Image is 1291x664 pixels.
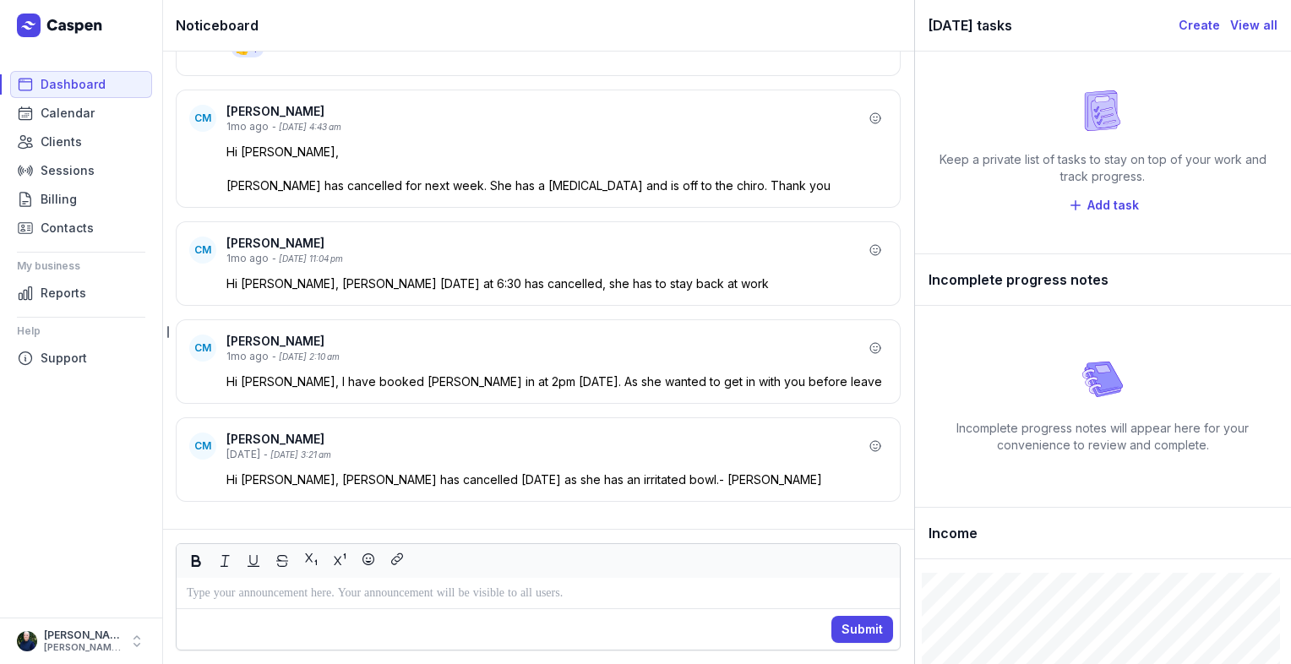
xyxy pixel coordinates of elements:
span: Sessions [41,161,95,181]
span: Billing [41,189,77,210]
div: Incomplete progress notes [915,254,1291,306]
div: - [DATE] 11:04 pm [272,253,343,265]
img: User profile image [17,631,37,651]
span: Dashboard [41,74,106,95]
span: CM [194,112,211,125]
a: Create [1179,15,1220,35]
div: - [DATE] 3:21 am [264,449,331,461]
div: - [DATE] 4:43 am [272,121,341,133]
div: My business [17,253,145,280]
span: Contacts [41,218,94,238]
span: CM [194,341,211,355]
div: Incomplete progress notes will appear here for your convenience to review and complete. [929,420,1277,454]
div: [PERSON_NAME] [226,431,863,448]
div: - [DATE] 2:10 am [272,351,340,363]
div: [PERSON_NAME] [226,333,863,350]
div: 1mo ago [226,350,269,363]
div: Keep a private list of tasks to stay on top of your work and track progress. [929,151,1277,185]
p: Hi [PERSON_NAME], [PERSON_NAME] has cancelled [DATE] as she has an irritated bowl.- [PERSON_NAME] [226,471,887,488]
div: [DATE] [226,448,260,461]
span: Submit [842,619,883,640]
span: Add task [1087,195,1139,215]
span: CM [194,439,211,453]
div: Help [17,318,145,345]
div: [PERSON_NAME] [226,235,863,252]
div: [DATE] tasks [929,14,1179,37]
div: 1mo ago [226,252,269,265]
p: Hi [PERSON_NAME], I have booked [PERSON_NAME] in at 2pm [DATE]. As she wanted to get in with you ... [226,373,887,390]
div: [PERSON_NAME] [44,629,122,642]
a: View all [1230,15,1277,35]
span: Reports [41,283,86,303]
p: [PERSON_NAME] has cancelled for next week. She has a [MEDICAL_DATA] and is off to the chiro. Than... [226,177,887,194]
div: 1mo ago [226,120,269,133]
span: Calendar [41,103,95,123]
div: [PERSON_NAME] [226,103,863,120]
span: Support [41,348,87,368]
button: Submit [831,616,893,643]
p: Hi [PERSON_NAME], [226,144,887,161]
span: Clients [41,132,82,152]
div: [PERSON_NAME][EMAIL_ADDRESS][DOMAIN_NAME][PERSON_NAME] [44,642,122,654]
span: CM [194,243,211,257]
div: Income [915,508,1291,559]
p: Hi [PERSON_NAME], [PERSON_NAME] [DATE] at 6:30 has cancelled, she has to stay back at work [226,275,887,292]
